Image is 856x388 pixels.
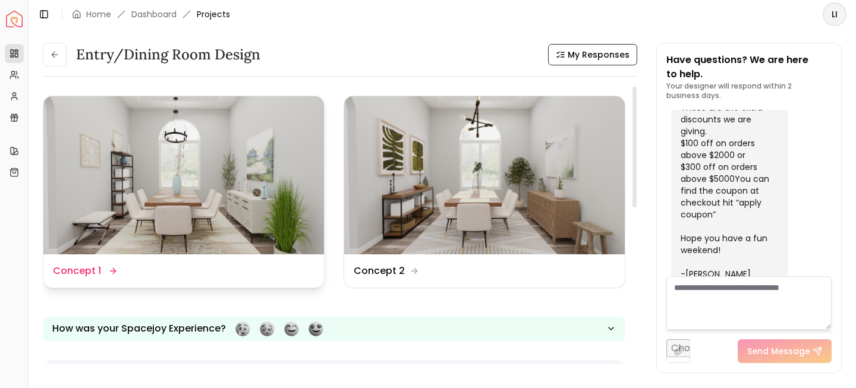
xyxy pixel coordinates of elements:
[354,264,405,278] dd: Concept 2
[43,96,325,288] a: Concept 1Concept 1
[568,49,630,61] span: My Responses
[72,8,230,20] nav: breadcrumb
[76,45,260,64] h3: Entry/Dining Room Design
[52,321,226,336] p: How was your Spacejoy Experience?
[197,8,230,20] span: Projects
[666,81,832,100] p: Your designer will respond within 2 business days.
[824,4,845,25] span: LI
[344,96,625,288] a: Concept 2Concept 2
[6,11,23,27] a: Spacejoy
[86,8,111,20] a: Home
[43,317,625,341] button: How was your Spacejoy Experience?Feeling terribleFeeling badFeeling goodFeeling awesome
[43,96,324,254] img: Concept 1
[548,44,637,65] button: My Responses
[53,264,101,278] dd: Concept 1
[131,8,177,20] a: Dashboard
[666,53,832,81] p: Have questions? We are here to help.
[823,2,846,26] button: LI
[344,96,625,254] img: Concept 2
[6,11,23,27] img: Spacejoy Logo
